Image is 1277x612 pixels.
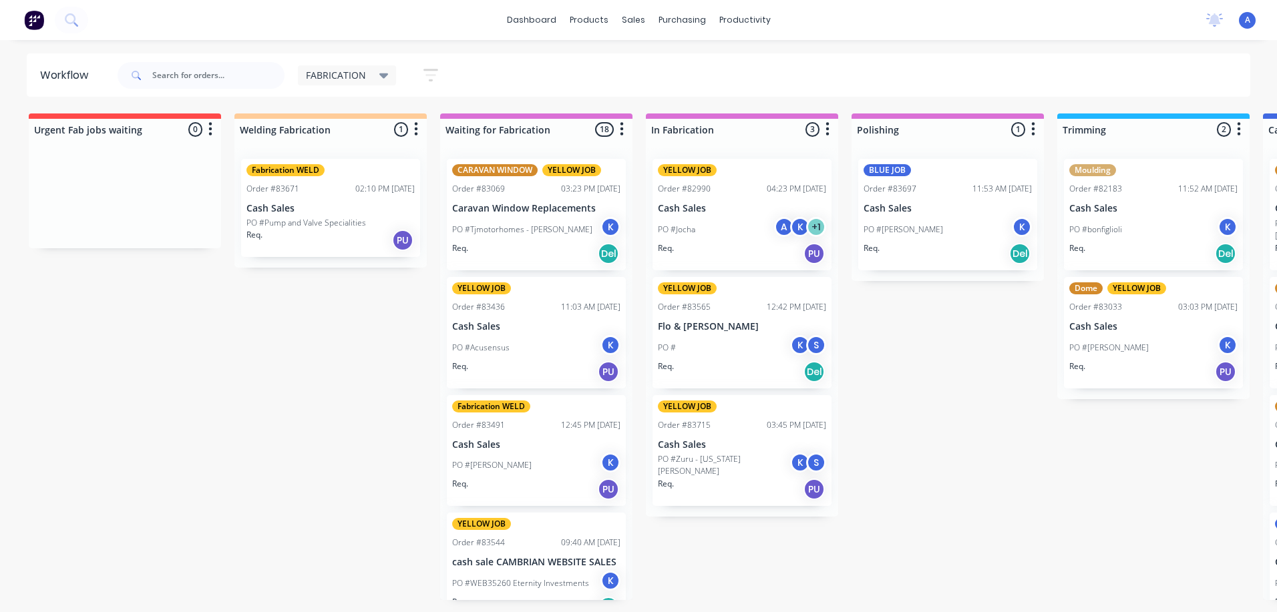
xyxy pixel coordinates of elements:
div: purchasing [652,10,713,30]
div: 11:03 AM [DATE] [561,301,620,313]
div: YELLOW JOB [542,164,601,176]
div: products [563,10,615,30]
p: Req. [452,242,468,254]
div: K [600,335,620,355]
div: 03:23 PM [DATE] [561,183,620,195]
p: PO #[PERSON_NAME] [452,459,532,471]
div: YELLOW JOB [1107,282,1166,294]
p: PO #Jocha [658,224,695,236]
div: Order #82183 [1069,183,1122,195]
p: Req. [1069,242,1085,254]
div: 04:23 PM [DATE] [767,183,826,195]
div: A [774,217,794,237]
div: Order #83033 [1069,301,1122,313]
div: 11:52 AM [DATE] [1178,183,1238,195]
div: PU [598,361,619,382]
div: DomeYELLOW JOBOrder #8303303:03 PM [DATE]Cash SalesPO #[PERSON_NAME]KReq.PU [1064,277,1243,388]
div: Fabrication WELDOrder #8367102:10 PM [DATE]Cash SalesPO #Pump and Valve SpecialitiesReq.PU [241,159,420,257]
div: PU [803,479,825,500]
div: K [600,217,620,237]
p: PO #[PERSON_NAME] [864,224,943,236]
p: Req. [864,242,880,254]
img: Factory [24,10,44,30]
div: Fabrication WELDOrder #8349112:45 PM [DATE]Cash SalesPO #[PERSON_NAME]KReq.PU [447,395,626,507]
p: Req. [246,229,262,241]
div: K [600,571,620,591]
input: Search for orders... [152,62,285,89]
div: YELLOW JOBOrder #8371503:45 PM [DATE]Cash SalesPO #Zuru - [US_STATE][PERSON_NAME]KSReq.PU [653,395,832,507]
div: productivity [713,10,777,30]
div: Del [1215,243,1236,264]
div: K [1218,335,1238,355]
div: PU [1215,361,1236,382]
p: Req. [452,596,468,608]
span: FABRICATION [306,68,366,82]
p: PO # [658,342,676,354]
div: Order #83544 [452,537,505,549]
div: Order #83715 [658,419,711,431]
div: MouldingOrder #8218311:52 AM [DATE]Cash SalesPO #bonfiglioliKReq.Del [1064,159,1243,270]
p: PO #[PERSON_NAME] [1069,342,1149,354]
p: PO #Zuru - [US_STATE][PERSON_NAME] [658,453,790,477]
p: Req. [658,478,674,490]
div: Fabrication WELD [246,164,325,176]
div: YELLOW JOBOrder #8343611:03 AM [DATE]Cash SalesPO #AcusensusKReq.PU [447,277,626,388]
p: Flo & [PERSON_NAME] [658,321,826,332]
p: cash sale CAMBRIAN WEBSITE SALES [452,557,620,568]
div: K [790,335,810,355]
p: PO #Pump and Valve Specialities [246,217,366,229]
span: A [1245,14,1250,26]
div: Order #83491 [452,419,505,431]
div: CARAVAN WINDOWYELLOW JOBOrder #8306903:23 PM [DATE]Caravan Window ReplacementsPO #Tjmotorhomes - ... [447,159,626,270]
div: Del [598,243,619,264]
p: PO #bonfiglioli [1069,224,1122,236]
div: Order #83565 [658,301,711,313]
p: Cash Sales [658,439,826,450]
div: K [1012,217,1032,237]
p: Req. [1069,360,1085,372]
div: Order #83671 [246,183,299,195]
p: Cash Sales [658,203,826,214]
div: YELLOW JOB [452,518,511,530]
div: Del [803,361,825,382]
div: PU [803,243,825,264]
div: YELLOW JOBOrder #8356512:42 PM [DATE]Flo & [PERSON_NAME]PO #KSReq.Del [653,277,832,388]
div: 11:53 AM [DATE] [972,183,1032,195]
p: Req. [658,360,674,372]
div: 02:10 PM [DATE] [355,183,415,195]
div: Moulding [1069,164,1116,176]
p: Cash Sales [452,439,620,450]
p: Req. [658,242,674,254]
p: Cash Sales [864,203,1032,214]
p: Cash Sales [1069,321,1238,332]
div: 12:42 PM [DATE] [767,301,826,313]
div: PU [392,230,413,251]
div: Fabrication WELD [452,400,530,412]
div: Order #82990 [658,183,711,195]
div: CARAVAN WINDOW [452,164,538,176]
div: YELLOW JOBOrder #8299004:23 PM [DATE]Cash SalesPO #JochaAK+1Req.PU [653,159,832,270]
p: Req. [452,360,468,372]
div: 03:45 PM [DATE] [767,419,826,431]
div: Workflow [40,67,95,83]
p: PO #Tjmotorhomes - [PERSON_NAME] [452,224,592,236]
div: 12:45 PM [DATE] [561,419,620,431]
div: YELLOW JOB [452,282,511,294]
div: 03:03 PM [DATE] [1178,301,1238,313]
div: Order #83436 [452,301,505,313]
div: sales [615,10,652,30]
p: Cash Sales [452,321,620,332]
p: PO #Acusensus [452,342,510,354]
div: K [790,452,810,473]
p: Cash Sales [1069,203,1238,214]
div: BLUE JOB [864,164,911,176]
div: S [806,335,826,355]
p: Caravan Window Replacements [452,203,620,214]
div: K [600,452,620,473]
div: BLUE JOBOrder #8369711:53 AM [DATE]Cash SalesPO #[PERSON_NAME]KReq.Del [858,159,1037,270]
div: YELLOW JOB [658,164,717,176]
div: + 1 [806,217,826,237]
div: YELLOW JOB [658,400,717,412]
div: K [1218,217,1238,237]
a: dashboard [500,10,563,30]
